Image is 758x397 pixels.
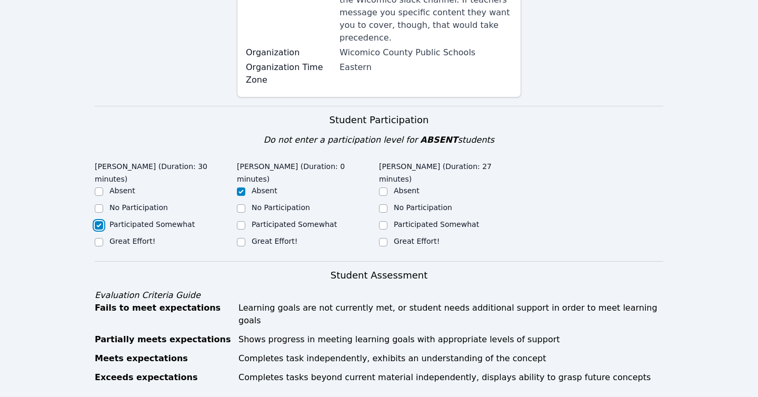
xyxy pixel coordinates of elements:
div: Do not enter a participation level for students [95,134,663,146]
label: No Participation [394,203,452,212]
legend: [PERSON_NAME] (Duration: 27 minutes) [379,157,521,185]
div: Partially meets expectations [95,333,232,346]
div: Wicomico County Public Schools [340,46,512,59]
label: Participated Somewhat [394,220,479,229]
div: Evaluation Criteria Guide [95,289,663,302]
label: Great Effort! [109,237,155,245]
span: ABSENT [420,135,457,145]
div: Meets expectations [95,352,232,365]
legend: [PERSON_NAME] (Duration: 30 minutes) [95,157,237,185]
div: Shows progress in meeting learning goals with appropriate levels of support [238,333,663,346]
label: Absent [252,186,277,195]
div: Learning goals are not currently met, or student needs additional support in order to meet learni... [238,302,663,327]
label: Absent [394,186,420,195]
label: Great Effort! [394,237,440,245]
div: Fails to meet expectations [95,302,232,327]
div: Completes tasks beyond current material independently, displays ability to grasp future concepts [238,371,663,384]
label: Participated Somewhat [252,220,337,229]
label: Organization Time Zone [246,61,333,86]
label: No Participation [109,203,168,212]
label: No Participation [252,203,310,212]
label: Organization [246,46,333,59]
h3: Student Assessment [95,268,663,283]
label: Participated Somewhat [109,220,195,229]
legend: [PERSON_NAME] (Duration: 0 minutes) [237,157,379,185]
div: Eastern [340,61,512,74]
label: Great Effort! [252,237,297,245]
div: Exceeds expectations [95,371,232,384]
label: Absent [109,186,135,195]
div: Completes task independently, exhibits an understanding of the concept [238,352,663,365]
h3: Student Participation [95,113,663,127]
